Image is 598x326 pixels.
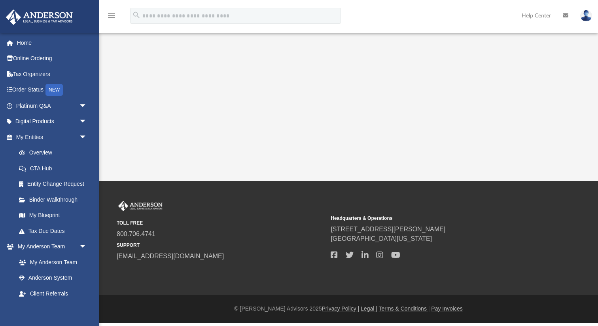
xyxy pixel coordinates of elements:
[11,223,99,239] a: Tax Due Dates
[132,11,141,19] i: search
[11,192,99,208] a: Binder Walkthrough
[117,201,164,211] img: Anderson Advisors Platinum Portal
[4,10,75,25] img: Anderson Advisors Platinum Portal
[580,10,592,21] img: User Pic
[79,98,95,114] span: arrow_drop_down
[117,253,224,259] a: [EMAIL_ADDRESS][DOMAIN_NAME]
[379,305,430,312] a: Terms & Conditions |
[79,114,95,130] span: arrow_drop_down
[11,286,95,301] a: Client Referrals
[117,242,325,249] small: SUPPORT
[6,239,95,255] a: My Anderson Teamarrow_drop_down
[6,66,99,82] a: Tax Organizers
[11,208,95,223] a: My Blueprint
[117,231,155,237] a: 800.706.4741
[6,129,99,145] a: My Entitiesarrow_drop_down
[431,305,462,312] a: Pay Invoices
[6,51,99,67] a: Online Ordering
[331,235,432,242] a: [GEOGRAPHIC_DATA][US_STATE]
[99,305,598,313] div: © [PERSON_NAME] Advisors 2025
[79,129,95,145] span: arrow_drop_down
[6,82,99,98] a: Order StatusNEW
[6,35,99,51] a: Home
[331,215,539,222] small: Headquarters & Operations
[322,305,360,312] a: Privacy Policy |
[107,11,116,21] i: menu
[45,84,63,96] div: NEW
[6,98,99,114] a: Platinum Q&Aarrow_drop_down
[11,176,99,192] a: Entity Change Request
[11,254,91,270] a: My Anderson Team
[331,226,445,233] a: [STREET_ADDRESS][PERSON_NAME]
[117,219,325,227] small: TOLL FREE
[107,15,116,21] a: menu
[6,114,99,130] a: Digital Productsarrow_drop_down
[79,239,95,255] span: arrow_drop_down
[11,270,95,286] a: Anderson System
[11,145,99,161] a: Overview
[361,305,377,312] a: Legal |
[11,160,99,176] a: CTA Hub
